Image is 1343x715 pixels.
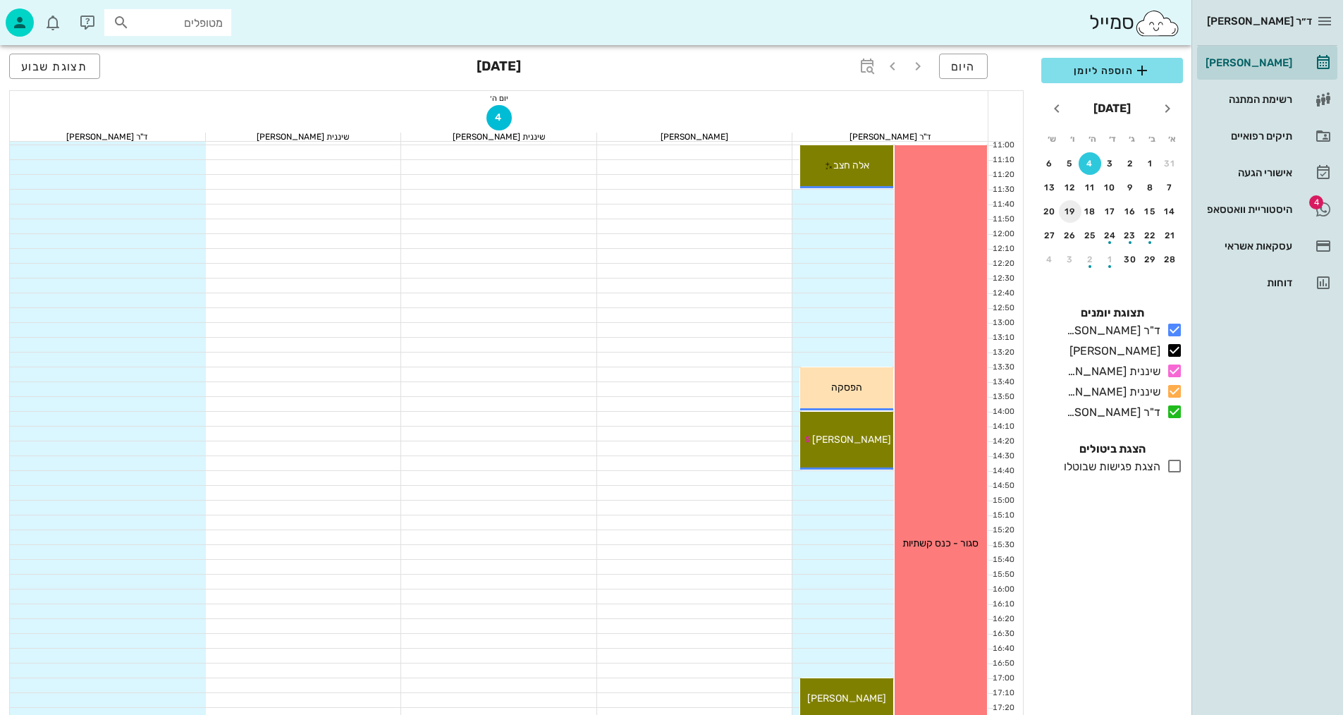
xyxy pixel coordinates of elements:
div: [PERSON_NAME] [1203,57,1292,68]
div: 25 [1079,231,1101,240]
a: דוחות [1197,266,1337,300]
button: 29 [1139,248,1162,271]
div: 12:20 [988,258,1017,270]
th: ב׳ [1143,127,1161,151]
div: 10 [1099,183,1122,192]
span: ד״ר [PERSON_NAME] [1207,15,1312,28]
div: 13:10 [988,332,1017,344]
div: שיננית [PERSON_NAME] [401,133,596,141]
a: תגהיסטוריית וואטסאפ [1197,192,1337,226]
div: [PERSON_NAME] [1064,343,1160,360]
button: 18 [1079,200,1101,223]
div: שיננית [PERSON_NAME] [206,133,401,141]
div: 28 [1159,255,1182,264]
div: ד"ר [PERSON_NAME] [10,133,205,141]
div: 11:50 [988,214,1017,226]
button: 23 [1119,224,1141,247]
h3: [DATE] [477,54,521,82]
button: 28 [1159,248,1182,271]
button: 24 [1099,224,1122,247]
div: 16:50 [988,658,1017,670]
button: 14 [1159,200,1182,223]
div: 12:00 [988,228,1017,240]
button: 9 [1119,176,1141,199]
div: 13:40 [988,377,1017,389]
div: 7 [1159,183,1182,192]
div: 6 [1038,159,1061,169]
div: 22 [1139,231,1162,240]
div: 24 [1099,231,1122,240]
div: 14:20 [988,436,1017,448]
button: הוספה ליומן [1041,58,1183,83]
div: 11:00 [988,140,1017,152]
div: אישורי הגעה [1203,167,1292,178]
span: אלה חצב [833,159,869,171]
div: ד"ר [PERSON_NAME] [1061,322,1160,339]
button: 25 [1079,224,1101,247]
button: תצוגת שבוע [9,54,100,79]
th: ה׳ [1083,127,1101,151]
th: ג׳ [1123,127,1141,151]
button: 10 [1099,176,1122,199]
div: 15:50 [988,569,1017,581]
button: 30 [1119,248,1141,271]
div: 15:30 [988,539,1017,551]
div: 9 [1119,183,1141,192]
div: 13:50 [988,391,1017,403]
button: 1 [1099,248,1122,271]
button: 20 [1038,200,1061,223]
button: 26 [1059,224,1081,247]
button: 13 [1038,176,1061,199]
div: רשימת המתנה [1203,94,1292,105]
div: 11 [1079,183,1101,192]
button: 12 [1059,176,1081,199]
div: 17:20 [988,702,1017,714]
div: 3 [1059,255,1081,264]
div: 16:30 [988,628,1017,640]
div: 12:50 [988,302,1017,314]
div: 13:30 [988,362,1017,374]
div: 14:00 [988,406,1017,418]
button: היום [939,54,988,79]
div: 27 [1038,231,1061,240]
span: [PERSON_NAME] [812,434,891,446]
th: ו׳ [1062,127,1081,151]
span: 4 [486,111,512,123]
div: תיקים רפואיים [1203,130,1292,142]
button: 8 [1139,176,1162,199]
a: תיקים רפואיים [1197,119,1337,153]
button: 3 [1059,248,1081,271]
div: 15 [1139,207,1162,216]
div: 16:40 [988,643,1017,655]
button: 2 [1079,248,1101,271]
button: 1 [1139,152,1162,175]
span: תג [1309,195,1323,209]
div: 15:10 [988,510,1017,522]
button: 7 [1159,176,1182,199]
div: 14:10 [988,421,1017,433]
div: 2 [1119,159,1141,169]
div: 14:40 [988,465,1017,477]
button: 31 [1159,152,1182,175]
div: 16:00 [988,584,1017,596]
div: 18 [1079,207,1101,216]
div: שיננית [PERSON_NAME] [1061,384,1160,401]
th: א׳ [1163,127,1182,151]
a: [PERSON_NAME] [1197,46,1337,80]
th: ש׳ [1043,127,1061,151]
div: 13 [1038,183,1061,192]
button: 3 [1099,152,1122,175]
button: 22 [1139,224,1162,247]
div: 14:30 [988,451,1017,463]
div: דוחות [1203,277,1292,288]
div: 16:10 [988,599,1017,611]
button: חודש שעבר [1155,96,1180,121]
div: 13:00 [988,317,1017,329]
button: 4 [1079,152,1101,175]
button: 16 [1119,200,1141,223]
div: 4 [1038,255,1061,264]
button: 6 [1038,152,1061,175]
div: היסטוריית וואטסאפ [1203,204,1292,215]
a: עסקאות אשראי [1197,229,1337,263]
div: ד"ר [PERSON_NAME] [1061,404,1160,421]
